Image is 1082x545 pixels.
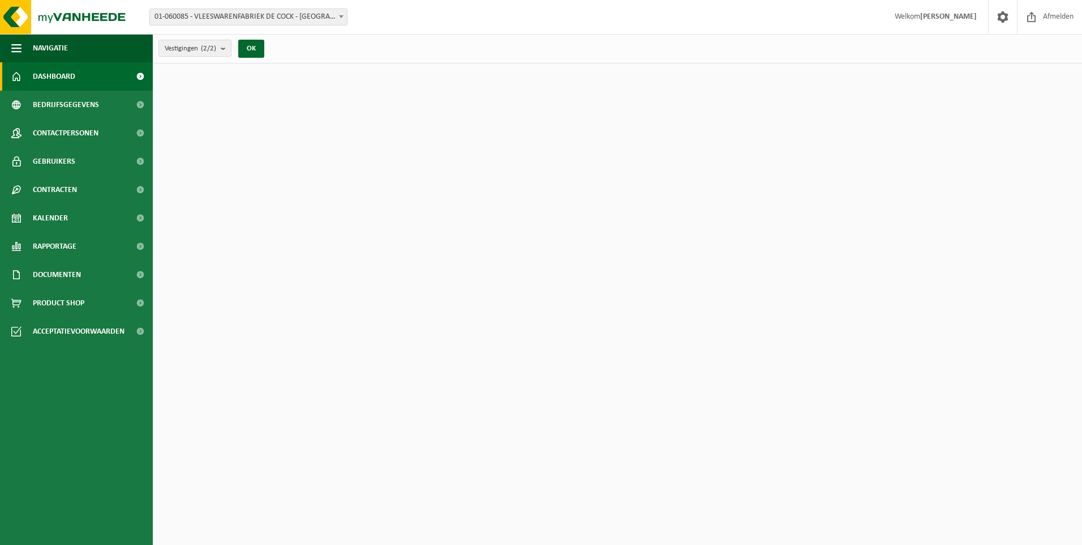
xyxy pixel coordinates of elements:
[33,62,75,91] span: Dashboard
[33,261,81,289] span: Documenten
[33,289,84,317] span: Product Shop
[33,34,68,62] span: Navigatie
[33,147,75,176] span: Gebruikers
[158,40,231,57] button: Vestigingen(2/2)
[33,204,68,232] span: Kalender
[33,232,76,261] span: Rapportage
[920,12,977,21] strong: [PERSON_NAME]
[149,8,347,25] span: 01-060085 - VLEESWARENFABRIEK DE COCK - SINT-NIKLAAS
[33,119,98,147] span: Contactpersonen
[238,40,264,58] button: OK
[201,45,216,52] count: (2/2)
[33,91,99,119] span: Bedrijfsgegevens
[150,9,347,25] span: 01-060085 - VLEESWARENFABRIEK DE COCK - SINT-NIKLAAS
[165,40,216,57] span: Vestigingen
[33,317,124,346] span: Acceptatievoorwaarden
[33,176,77,204] span: Contracten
